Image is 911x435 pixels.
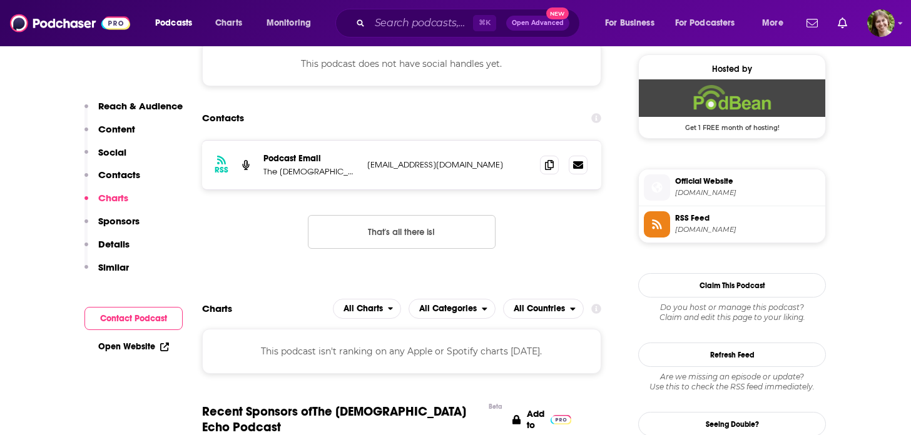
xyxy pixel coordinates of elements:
[98,192,128,204] p: Charts
[308,215,496,249] button: Nothing here.
[347,9,592,37] div: Search podcasts, credits, & more...
[867,9,895,37] span: Logged in as bellagibb
[503,299,584,319] h2: Countries
[98,261,129,273] p: Similar
[753,13,799,33] button: open menu
[263,166,357,177] p: The [DEMOGRAPHIC_DATA] Echo
[98,238,130,250] p: Details
[98,146,126,158] p: Social
[333,299,402,319] h2: Platforms
[202,329,601,374] div: This podcast isn't ranking on any Apple or Spotify charts [DATE].
[489,402,502,411] div: Beta
[675,225,820,234] span: feed.podbean.com
[215,165,228,175] h3: RSS
[267,14,311,32] span: Monitoring
[84,215,140,238] button: Sponsors
[370,13,473,33] input: Search podcasts, credits, & more...
[10,11,130,35] img: Podchaser - Follow, Share and Rate Podcasts
[84,100,183,123] button: Reach & Audience
[258,13,327,33] button: open menu
[98,215,140,227] p: Sponsors
[419,304,477,313] span: All Categories
[98,169,140,181] p: Contacts
[409,299,496,319] h2: Categories
[639,64,825,74] div: Hosted by
[263,153,357,164] p: Podcast Email
[638,302,826,322] div: Claim and edit this page to your liking.
[596,13,670,33] button: open menu
[98,100,183,112] p: Reach & Audience
[644,211,820,237] a: RSS Feed[DOMAIN_NAME]
[506,16,569,31] button: Open AdvancedNew
[202,41,601,86] div: This podcast does not have social handles yet.
[638,302,826,312] span: Do you host or manage this podcast?
[802,12,823,34] a: Show notifications dropdown
[867,9,895,37] button: Show profile menu
[98,341,169,352] a: Open Website
[98,123,135,135] p: Content
[667,13,753,33] button: open menu
[84,261,129,284] button: Similar
[503,299,584,319] button: open menu
[215,14,242,32] span: Charts
[84,238,130,261] button: Details
[638,372,826,392] div: Are we missing an episode or update? Use this to check the RSS feed immediately.
[675,176,820,187] span: Official Website
[675,188,820,197] span: CatholicEchoPodcast.podbean.com
[202,302,232,314] h2: Charts
[207,13,250,33] a: Charts
[514,304,565,313] span: All Countries
[638,273,826,297] button: Claim This Podcast
[639,117,825,132] span: Get 1 FREE month of hosting!
[512,20,564,26] span: Open Advanced
[344,304,383,313] span: All Charts
[675,14,735,32] span: For Podcasters
[512,404,571,435] a: Add to
[409,299,496,319] button: open menu
[84,146,126,169] button: Social
[527,408,544,431] p: Add to
[84,307,183,330] button: Contact Podcast
[639,79,825,131] a: Podbean Deal: Get 1 FREE month of hosting!
[762,14,783,32] span: More
[473,15,496,31] span: ⌘ K
[551,415,571,424] img: Pro Logo
[675,212,820,224] span: RSS Feed
[146,13,208,33] button: open menu
[867,9,895,37] img: User Profile
[202,404,482,435] span: Recent Sponsors of The [DEMOGRAPHIC_DATA] Echo Podcast
[638,342,826,367] button: Refresh Feed
[84,169,140,192] button: Contacts
[605,14,654,32] span: For Business
[644,174,820,201] a: Official Website[DOMAIN_NAME]
[84,123,135,146] button: Content
[202,106,244,130] h2: Contacts
[367,159,530,170] p: [EMAIL_ADDRESS][DOMAIN_NAME]
[333,299,402,319] button: open menu
[84,192,128,215] button: Charts
[833,12,852,34] a: Show notifications dropdown
[155,14,192,32] span: Podcasts
[546,7,569,19] span: New
[639,79,825,117] img: Podbean Deal: Get 1 FREE month of hosting!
